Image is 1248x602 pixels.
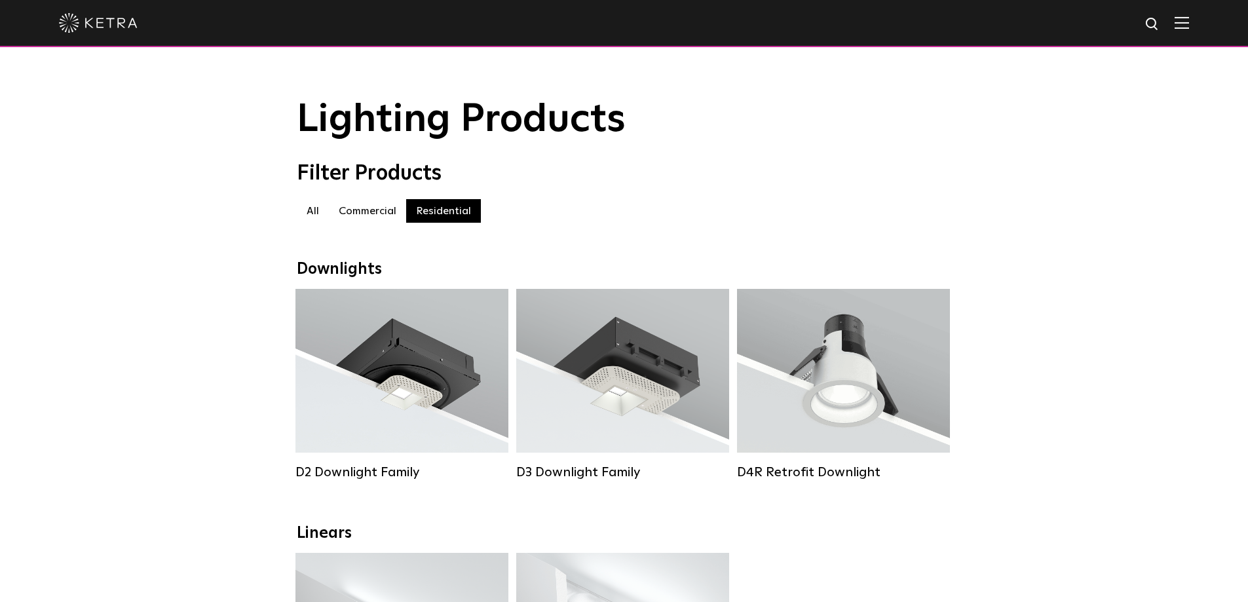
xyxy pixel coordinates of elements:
[516,464,729,480] div: D3 Downlight Family
[59,13,138,33] img: ketra-logo-2019-white
[297,260,952,279] div: Downlights
[295,289,508,480] a: D2 Downlight Family Lumen Output:1200Colors:White / Black / Gloss Black / Silver / Bronze / Silve...
[737,464,950,480] div: D4R Retrofit Downlight
[406,199,481,223] label: Residential
[297,100,626,140] span: Lighting Products
[329,199,406,223] label: Commercial
[1144,16,1161,33] img: search icon
[297,199,329,223] label: All
[737,289,950,480] a: D4R Retrofit Downlight Lumen Output:800Colors:White / BlackBeam Angles:15° / 25° / 40° / 60°Watta...
[1175,16,1189,29] img: Hamburger%20Nav.svg
[297,524,952,543] div: Linears
[516,289,729,480] a: D3 Downlight Family Lumen Output:700 / 900 / 1100Colors:White / Black / Silver / Bronze / Paintab...
[297,161,952,186] div: Filter Products
[295,464,508,480] div: D2 Downlight Family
